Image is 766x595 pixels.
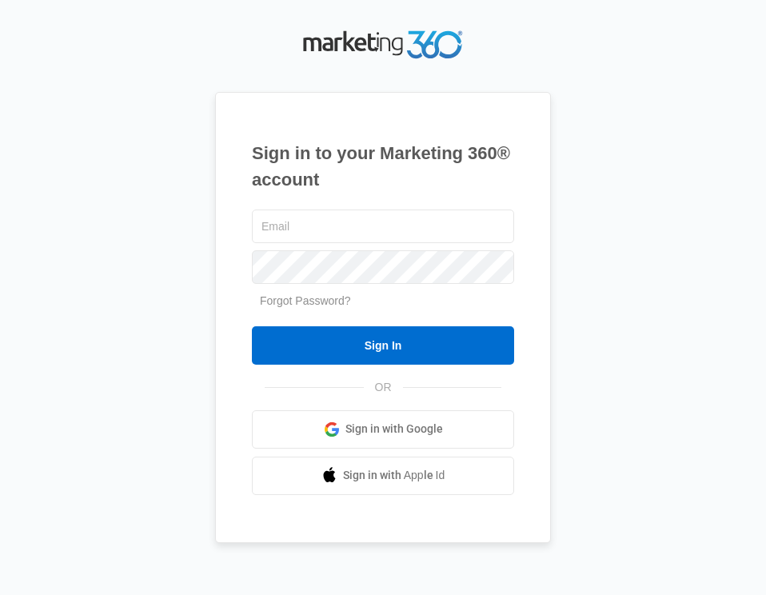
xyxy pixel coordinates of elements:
[252,140,514,193] h1: Sign in to your Marketing 360® account
[252,410,514,449] a: Sign in with Google
[343,467,445,484] span: Sign in with Apple Id
[252,326,514,365] input: Sign In
[252,457,514,495] a: Sign in with Apple Id
[252,210,514,243] input: Email
[345,421,443,437] span: Sign in with Google
[260,294,351,307] a: Forgot Password?
[364,379,403,396] span: OR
